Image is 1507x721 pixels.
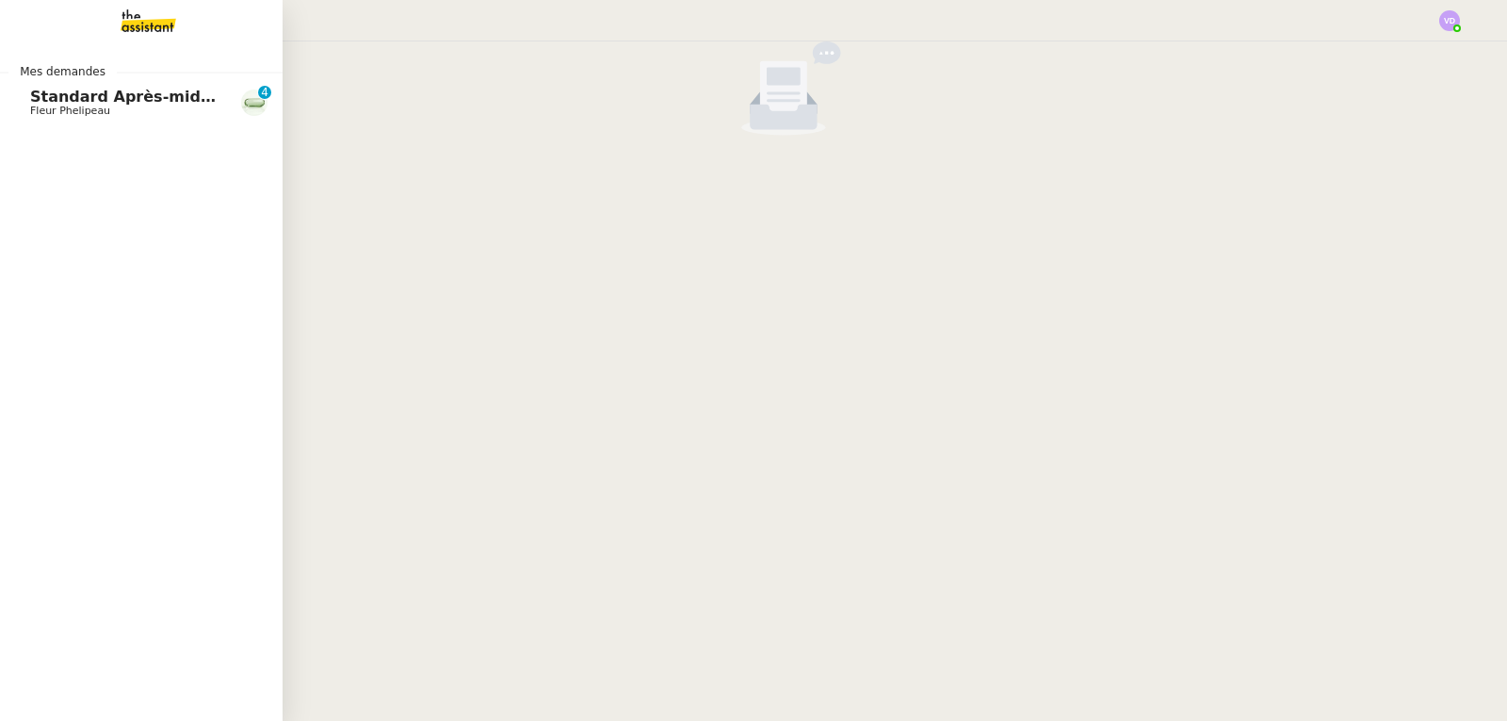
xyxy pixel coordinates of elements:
[258,86,271,99] nz-badge-sup: 4
[8,62,117,81] span: Mes demandes
[30,105,110,117] span: Fleur Phelipeau
[1439,10,1460,31] img: svg
[241,90,267,116] img: 7f9b6497-4ade-4d5b-ae17-2cbe23708554
[30,88,267,106] span: Standard Après-midi - DLAB
[261,86,268,103] p: 4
